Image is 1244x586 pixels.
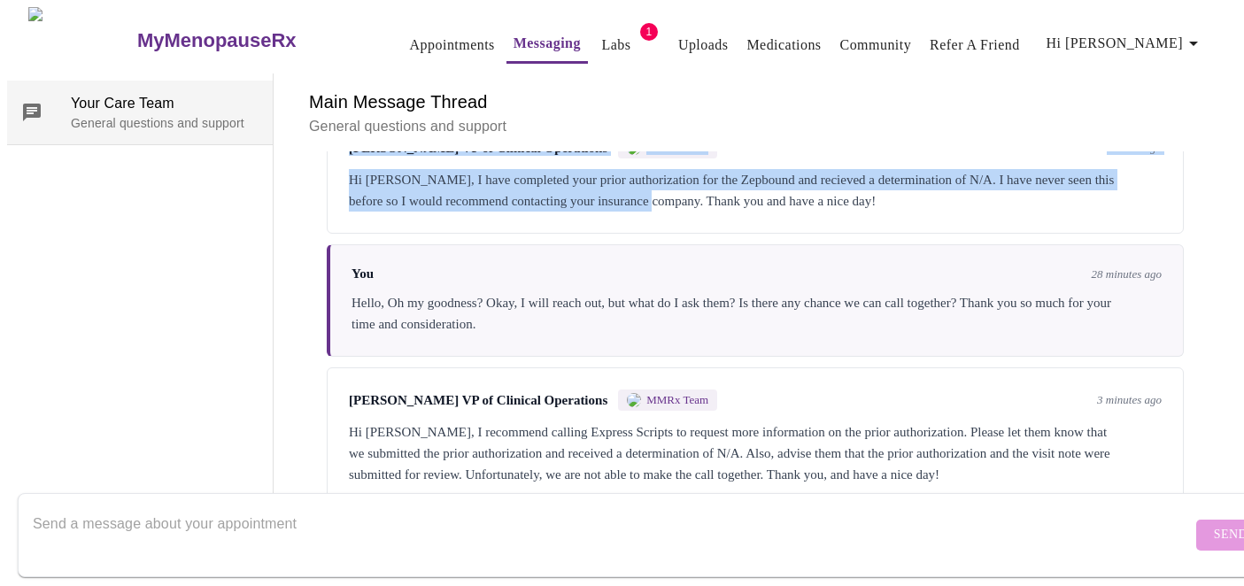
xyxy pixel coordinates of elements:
button: Refer a Friend [923,27,1027,63]
span: MMRx Team [646,393,708,407]
div: Hello, Oh my goodness? Okay, I will reach out, but what do I ask them? Is there any chance we can... [352,292,1162,335]
a: Refer a Friend [930,33,1020,58]
a: Messaging [514,31,581,56]
div: Hi [PERSON_NAME], I have completed your prior authorization for the Zepbound and recieved a deter... [349,169,1162,212]
a: Community [840,33,912,58]
button: Community [833,27,919,63]
img: MyMenopauseRx Logo [28,7,135,73]
button: Labs [588,27,645,63]
button: Hi [PERSON_NAME] [1039,26,1211,61]
div: Hi [PERSON_NAME], I recommend calling Express Scripts to request more information on the prior au... [349,421,1162,485]
span: [PERSON_NAME] VP of Clinical Operations [349,393,607,408]
a: Medications [746,33,821,58]
span: 28 minutes ago [1092,267,1162,281]
img: MMRX [627,393,641,407]
span: 1 [640,23,658,41]
span: Your Care Team [71,93,259,114]
textarea: Send a message about your appointment [33,506,1192,563]
button: Medications [739,27,828,63]
p: General questions and support [71,114,259,132]
a: Labs [601,33,630,58]
span: You [352,266,374,281]
a: Uploads [678,33,729,58]
a: MyMenopauseRx [135,10,367,72]
button: Appointments [403,27,502,63]
h6: Main Message Thread [309,88,1202,116]
button: Uploads [671,27,736,63]
button: Messaging [506,26,588,64]
div: Your Care TeamGeneral questions and support [7,81,273,144]
p: General questions and support [309,116,1202,137]
span: 3 minutes ago [1097,393,1162,407]
span: Hi [PERSON_NAME] [1047,31,1204,56]
a: Appointments [410,33,495,58]
h3: MyMenopauseRx [137,29,297,52]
